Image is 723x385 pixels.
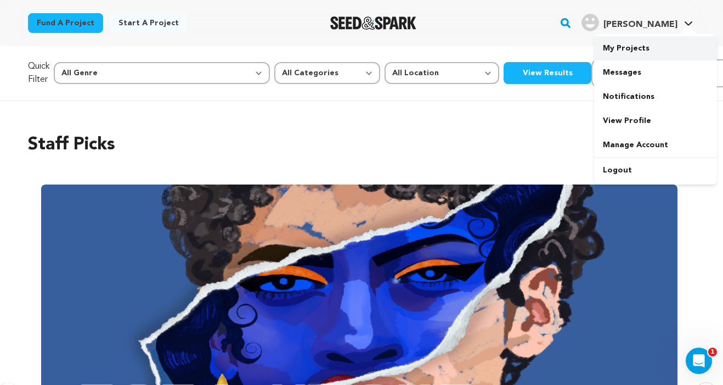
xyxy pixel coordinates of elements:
[579,12,695,35] span: Haruko F.'s Profile
[330,16,416,30] a: Seed&Spark Homepage
[28,60,49,86] p: Quick Filter
[581,14,677,31] div: Haruko F.'s Profile
[28,132,695,158] h2: Staff Picks
[594,109,717,133] a: View Profile
[594,85,717,109] a: Notifications
[603,20,677,29] span: [PERSON_NAME]
[686,348,712,374] iframe: Intercom live chat
[28,13,103,33] a: Fund a project
[594,158,717,182] a: Logout
[594,60,717,85] a: Messages
[581,14,599,31] img: user.png
[708,348,717,356] span: 1
[594,36,717,60] a: My Projects
[579,12,695,31] a: Haruko F.'s Profile
[594,133,717,157] a: Manage Account
[504,62,591,84] button: View Results
[110,13,188,33] a: Start a project
[330,16,416,30] img: Seed&Spark Logo Dark Mode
